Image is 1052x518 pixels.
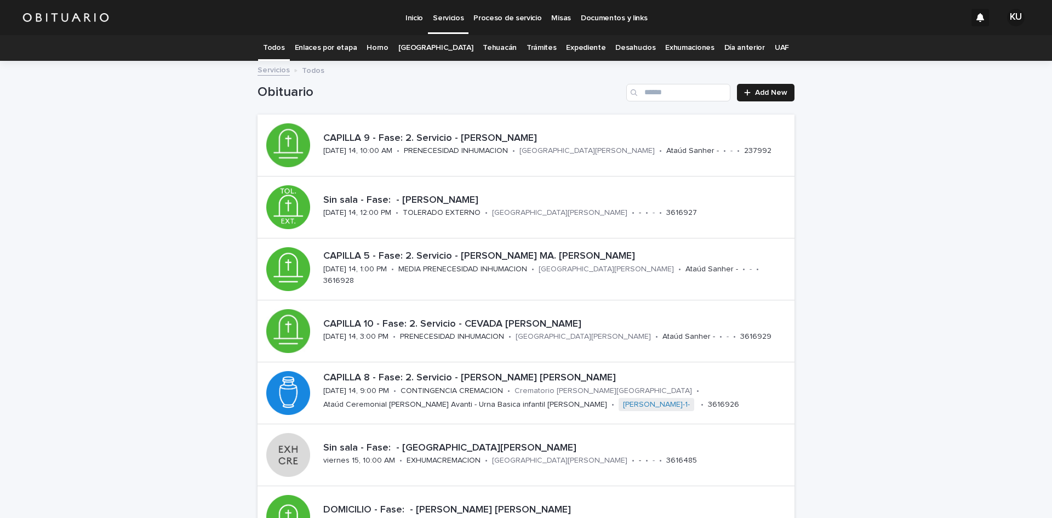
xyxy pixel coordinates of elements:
[639,208,641,218] p: -
[655,332,658,341] p: •
[659,208,662,218] p: •
[302,64,324,76] p: Todos
[258,63,290,76] a: Servicios
[323,133,790,145] p: CAPILLA 9 - Fase: 2. Servicio - [PERSON_NAME]
[258,177,794,238] a: Sin sala - Fase: - [PERSON_NAME][DATE] 14, 12:00 PM•TOLERADO EXTERNO•[GEOGRAPHIC_DATA][PERSON_NAM...
[263,35,284,61] a: Todos
[611,400,614,409] p: •
[323,386,389,396] p: [DATE] 14, 9:00 PM
[400,332,504,341] p: PRENECESIDAD INHUMACION
[403,208,481,218] p: TOLERADO EXTERNO
[527,35,557,61] a: Trámites
[323,265,387,274] p: [DATE] 14, 1:00 PM
[398,265,527,274] p: MEDIA PRENECESIDAD INHUMACION
[666,208,697,218] p: 3616927
[323,400,607,409] p: Ataúd Ceremonial [PERSON_NAME] Avanti - Urna Basica infantil [PERSON_NAME]
[645,208,648,218] p: •
[323,372,790,384] p: CAPILLA 8 - Fase: 2. Servicio - [PERSON_NAME] [PERSON_NAME]
[258,300,794,362] a: CAPILLA 10 - Fase: 2. Servicio - CEVADA [PERSON_NAME][DATE] 14, 3:00 PM•PRENECESIDAD INHUMACION•[...
[323,332,388,341] p: [DATE] 14, 3:00 PM
[678,265,681,274] p: •
[323,504,790,516] p: DOMICILIO - Fase: - [PERSON_NAME] [PERSON_NAME]
[723,146,726,156] p: •
[685,265,738,274] p: Ataúd Sanher -
[396,208,398,218] p: •
[367,35,388,61] a: Horno
[639,456,641,465] p: -
[391,265,394,274] p: •
[258,238,794,300] a: CAPILLA 5 - Fase: 2. Servicio - [PERSON_NAME] MA. [PERSON_NAME][DATE] 14, 1:00 PM•MEDIA PRENECESI...
[719,332,722,341] p: •
[323,276,354,286] p: 3616928
[696,386,699,396] p: •
[258,115,794,177] a: CAPILLA 9 - Fase: 2. Servicio - [PERSON_NAME][DATE] 14, 10:00 AM•PRENECESIDAD INHUMACION•[GEOGRAP...
[492,456,627,465] p: [GEOGRAPHIC_DATA][PERSON_NAME]
[653,208,655,218] p: -
[404,146,508,156] p: PRENECESIDAD INHUMACION
[323,195,790,207] p: Sin sala - Fase: - [PERSON_NAME]
[393,386,396,396] p: •
[730,146,733,156] p: -
[701,400,704,409] p: •
[666,456,697,465] p: 3616485
[632,456,634,465] p: •
[756,265,759,274] p: •
[516,332,651,341] p: [GEOGRAPHIC_DATA][PERSON_NAME]
[708,400,739,409] p: 3616926
[737,84,794,101] a: Add New
[566,35,605,61] a: Expediente
[742,265,745,274] p: •
[755,89,787,96] span: Add New
[399,456,402,465] p: •
[492,208,627,218] p: [GEOGRAPHIC_DATA][PERSON_NAME]
[258,84,622,100] h1: Obituario
[775,35,789,61] a: UAF
[323,318,790,331] p: CAPILLA 10 - Fase: 2. Servicio - CEVADA [PERSON_NAME]
[512,146,515,156] p: •
[632,208,634,218] p: •
[507,386,510,396] p: •
[258,424,794,486] a: Sin sala - Fase: - [GEOGRAPHIC_DATA][PERSON_NAME]viernes 15, 10:00 AM•EXHUMACREMACION•[GEOGRAPHIC...
[733,332,736,341] p: •
[22,7,110,29] img: HUM7g2VNRLqGMmR9WVqf
[539,265,674,274] p: [GEOGRAPHIC_DATA][PERSON_NAME]
[623,400,690,409] a: [PERSON_NAME]-1-
[393,332,396,341] p: •
[626,84,730,101] input: Search
[666,146,719,156] p: Ataúd Sanher -
[407,456,481,465] p: EXHUMACREMACION
[398,35,473,61] a: [GEOGRAPHIC_DATA]
[750,265,752,274] p: -
[514,386,692,396] p: Crematorio [PERSON_NAME][GEOGRAPHIC_DATA]
[401,386,503,396] p: CONTINGENCIA CREMACION
[724,35,765,61] a: Día anterior
[323,208,391,218] p: [DATE] 14, 12:00 PM
[519,146,655,156] p: [GEOGRAPHIC_DATA][PERSON_NAME]
[531,265,534,274] p: •
[483,35,517,61] a: Tehuacán
[645,456,648,465] p: •
[397,146,399,156] p: •
[323,146,392,156] p: [DATE] 14, 10:00 AM
[659,456,662,465] p: •
[727,332,729,341] p: -
[485,456,488,465] p: •
[258,362,794,424] a: CAPILLA 8 - Fase: 2. Servicio - [PERSON_NAME] [PERSON_NAME][DATE] 14, 9:00 PM•CONTINGENCIA CREMAC...
[662,332,715,341] p: Ataúd Sanher -
[323,251,790,263] p: CAPILLA 5 - Fase: 2. Servicio - [PERSON_NAME] MA. [PERSON_NAME]
[323,456,395,465] p: viernes 15, 10:00 AM
[508,332,511,341] p: •
[653,456,655,465] p: -
[323,442,790,454] p: Sin sala - Fase: - [GEOGRAPHIC_DATA][PERSON_NAME]
[740,332,771,341] p: 3616929
[295,35,357,61] a: Enlaces por etapa
[485,208,488,218] p: •
[615,35,655,61] a: Desahucios
[665,35,714,61] a: Exhumaciones
[659,146,662,156] p: •
[1007,9,1025,26] div: KU
[744,146,771,156] p: 237992
[737,146,740,156] p: •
